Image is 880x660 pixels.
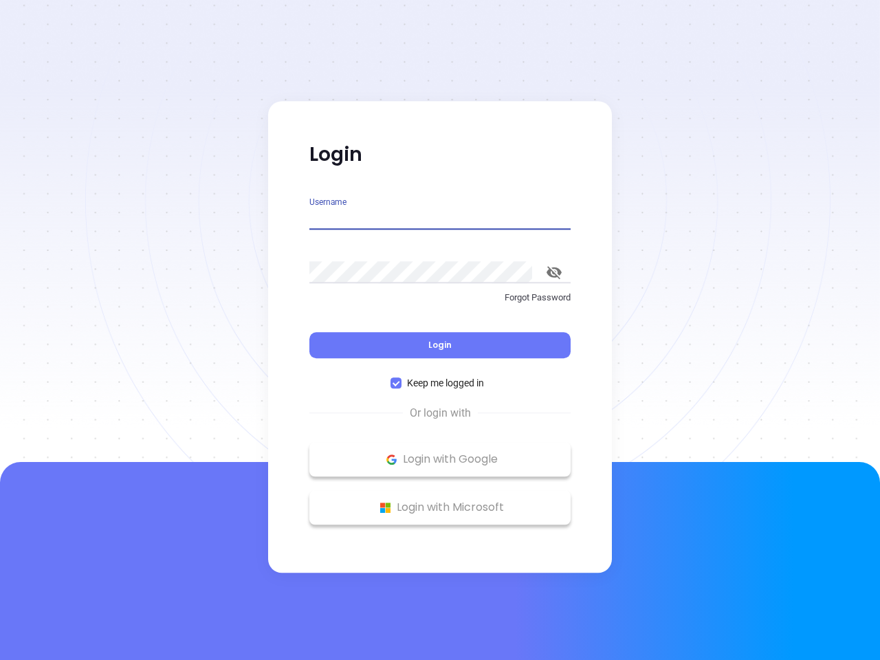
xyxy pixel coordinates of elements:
[403,405,478,421] span: Or login with
[383,451,400,468] img: Google Logo
[309,442,571,476] button: Google Logo Login with Google
[309,198,346,206] label: Username
[401,375,489,390] span: Keep me logged in
[309,142,571,167] p: Login
[309,490,571,525] button: Microsoft Logo Login with Microsoft
[428,339,452,351] span: Login
[316,449,564,470] p: Login with Google
[538,256,571,289] button: toggle password visibility
[316,497,564,518] p: Login with Microsoft
[309,291,571,305] p: Forgot Password
[309,332,571,358] button: Login
[309,291,571,316] a: Forgot Password
[377,499,394,516] img: Microsoft Logo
